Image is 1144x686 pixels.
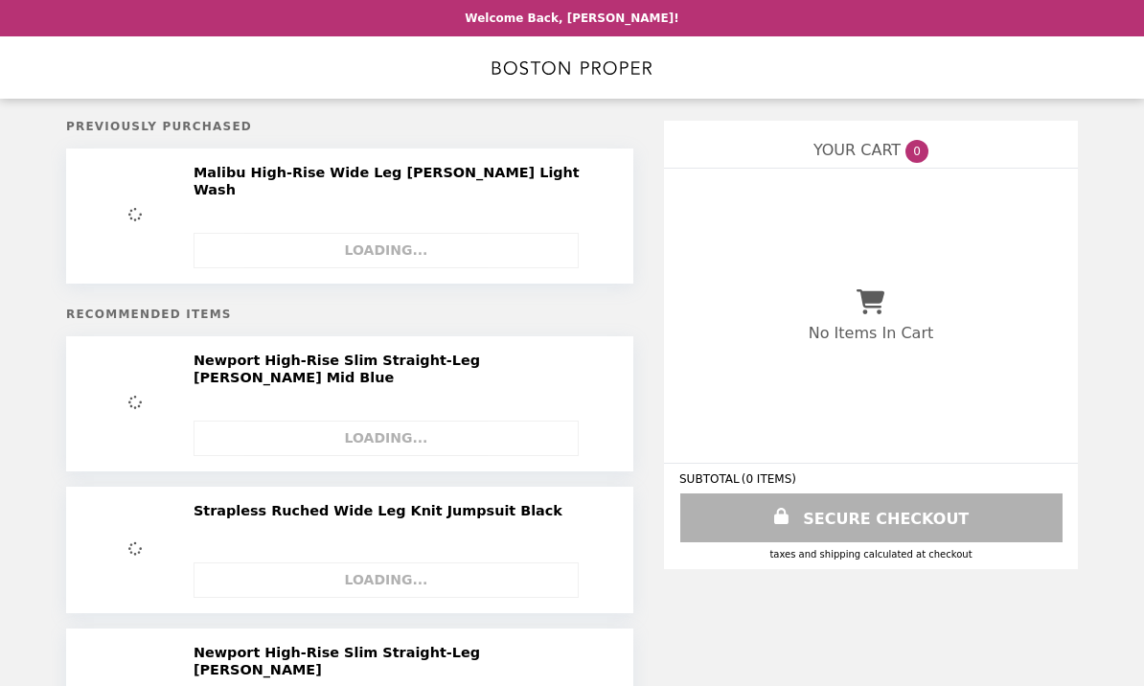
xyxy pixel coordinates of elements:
[465,11,678,25] p: Welcome Back, [PERSON_NAME]!
[813,141,901,159] span: YOUR CART
[194,164,605,199] h2: Malibu High-Rise Wide Leg [PERSON_NAME] Light Wash
[809,324,933,342] p: No Items In Cart
[66,120,633,133] h5: Previously Purchased
[679,472,742,486] span: SUBTOTAL
[194,644,605,679] h2: Newport High-Rise Slim Straight-Leg [PERSON_NAME]
[905,140,928,163] span: 0
[194,352,605,387] h2: Newport High-Rise Slim Straight-Leg [PERSON_NAME] Mid Blue
[194,502,570,519] h2: Strapless Ruched Wide Leg Knit Jumpsuit Black
[66,308,633,321] h5: Recommended Items
[679,549,1063,560] div: Taxes and Shipping calculated at checkout
[742,472,796,486] span: ( 0 ITEMS )
[492,48,652,87] img: Brand Logo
